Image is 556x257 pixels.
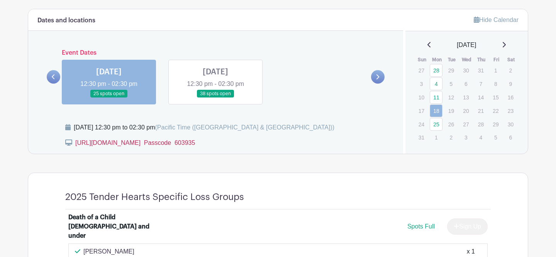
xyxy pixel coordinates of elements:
[430,118,442,131] a: 25
[489,105,502,117] p: 22
[445,105,458,117] p: 19
[459,64,472,76] p: 30
[475,78,487,90] p: 7
[430,77,442,90] a: 4
[60,49,371,57] h6: Event Dates
[475,64,487,76] p: 31
[407,223,435,230] span: Spots Full
[504,105,517,117] p: 23
[415,91,428,103] p: 10
[459,78,472,90] p: 6
[445,78,458,90] p: 5
[415,131,428,143] p: 31
[474,56,489,64] th: Thu
[445,64,458,76] p: 29
[467,247,475,256] div: x 1
[65,191,244,203] h4: 2025 Tender Hearts Specific Loss Groups
[504,78,517,90] p: 9
[430,104,442,117] a: 18
[475,131,487,143] p: 4
[75,139,195,146] a: [URL][DOMAIN_NAME] Passcode 603935
[475,105,487,117] p: 21
[459,56,474,64] th: Wed
[489,56,504,64] th: Fri
[459,131,472,143] p: 3
[489,118,502,130] p: 29
[475,91,487,103] p: 14
[459,105,472,117] p: 20
[474,17,519,23] a: Hide Calendar
[415,118,428,130] p: 24
[489,78,502,90] p: 8
[459,118,472,130] p: 27
[83,247,134,256] p: [PERSON_NAME]
[430,91,442,104] a: 11
[504,91,517,103] p: 16
[504,64,517,76] p: 2
[68,213,164,240] div: Death of a Child [DEMOGRAPHIC_DATA] and under
[444,56,459,64] th: Tue
[475,118,487,130] p: 28
[429,56,444,64] th: Mon
[415,105,428,117] p: 17
[504,131,517,143] p: 6
[415,56,430,64] th: Sun
[489,64,502,76] p: 1
[74,123,334,132] div: [DATE] 12:30 pm to 02:30 pm
[445,118,458,130] p: 26
[489,91,502,103] p: 15
[504,118,517,130] p: 30
[504,56,519,64] th: Sat
[415,78,428,90] p: 3
[445,131,458,143] p: 2
[445,91,458,103] p: 12
[459,91,472,103] p: 13
[489,131,502,143] p: 5
[37,17,95,24] h6: Dates and locations
[415,64,428,76] p: 27
[430,131,442,143] p: 1
[430,64,442,77] a: 28
[155,124,334,131] span: (Pacific Time ([GEOGRAPHIC_DATA] & [GEOGRAPHIC_DATA]))
[457,40,476,50] span: [DATE]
